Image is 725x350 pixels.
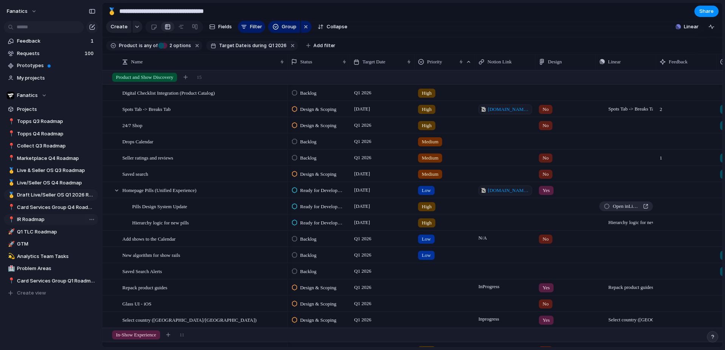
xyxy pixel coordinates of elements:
span: is [139,42,143,49]
span: IR Roadmap [17,216,96,223]
span: options [167,42,191,49]
button: 📍 [7,155,14,162]
button: 📍 [7,216,14,223]
span: 1 [657,150,665,162]
span: [DATE] [352,186,372,195]
span: Filter [250,23,262,31]
span: Open in Linear [613,203,640,210]
span: Homepage Pills (Unified Experience) [122,186,196,194]
span: Status [300,58,312,66]
button: Linear [673,21,702,32]
span: N/A [475,231,535,242]
button: 📍 [7,142,14,150]
span: [DOMAIN_NAME][URL] [488,187,530,194]
button: Group [268,21,300,33]
button: 🥇 [7,191,14,199]
a: 💫Analytics Team Tasks [4,251,98,262]
button: 💫 [7,253,14,260]
span: [DOMAIN_NAME][URL] [488,106,530,113]
div: 🏥Problem Areas [4,263,98,274]
a: Open inLinear [599,201,653,211]
div: 📍 [8,142,13,150]
span: Feedback [17,37,88,45]
a: 📍Card Services Group Q1 Roadmap [4,275,98,287]
span: [DATE] [352,202,372,211]
span: Q1 2026 [268,42,287,49]
a: 🚀GTM [4,238,98,250]
span: Q1 2026 [352,315,373,324]
button: 🚀 [7,240,14,248]
a: 📍IR Roadmap [4,214,98,225]
span: Backlog [300,138,316,146]
span: Name [131,58,143,66]
a: 🥇Live & Seller OS Q3 Roadmap [4,165,98,176]
span: Low [422,187,431,194]
span: Add shows to the Calendar [122,234,176,243]
span: Yes [543,284,550,292]
div: 🥇 [8,178,13,187]
span: Q1 2026 [352,153,373,162]
span: Collapse [327,23,347,31]
span: Backlog [300,89,316,97]
div: 📍 [8,117,13,126]
span: No [543,300,549,308]
span: [DATE] [352,104,372,114]
span: Prototypes [17,62,96,69]
span: GTM [17,240,96,248]
button: 🥇 [7,179,14,187]
span: In progress [475,312,535,323]
span: New algorithm for show rails [122,250,180,259]
button: Share [694,6,719,17]
button: 2 options [158,41,193,50]
span: Medium [422,170,438,178]
div: 📍 [8,154,13,163]
span: Notion Link [487,58,512,66]
span: [DATE] [352,218,372,227]
span: Glass UI - iOS [122,299,151,308]
span: No [543,154,549,162]
span: Backlog [300,235,316,243]
div: 🥇 [8,191,13,200]
span: Live & Seller OS Q3 Roadmap [17,167,96,174]
button: Create [106,21,131,33]
button: Q1 2026 [267,41,288,50]
span: Priority [427,58,442,66]
button: isduring [247,41,268,50]
div: 🚀 [8,227,13,236]
span: Product and Show Discovery [116,74,173,81]
span: No [543,106,549,113]
button: 📍 [7,118,14,125]
span: Q1 2026 [352,121,373,130]
span: Yes [543,187,550,194]
button: fanatics [3,5,41,17]
span: Ready for Development [300,187,344,194]
span: fanatics [7,8,28,15]
div: 📍Card Services Group Q4 Roadmap [4,202,98,213]
button: 🚀 [7,228,14,236]
button: Fields [206,21,235,33]
span: Requests [17,50,82,57]
span: Target Date [362,58,386,66]
span: Fields [218,23,232,31]
span: Medium [422,154,438,162]
button: 🥇 [7,167,14,174]
a: Projects [4,104,98,115]
button: 📍 [7,204,14,211]
span: Low [422,252,431,259]
span: Select country ([GEOGRAPHIC_DATA]/[GEOGRAPHIC_DATA]) [599,312,653,327]
button: 🥇 [106,5,118,17]
div: 📍 [8,276,13,285]
button: 📍 [7,277,14,285]
span: Q1 2026 [352,88,373,97]
span: Backlog [300,252,316,259]
button: isany of [137,41,159,50]
span: In Progress [475,280,535,290]
span: Design & Scoping [300,300,336,308]
span: No [543,170,549,178]
a: 🥇Live/Seller OS Q4 Roadmap [4,177,98,189]
span: is [247,42,251,49]
div: 🚀Q1 TLC Roadmap [4,226,98,238]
